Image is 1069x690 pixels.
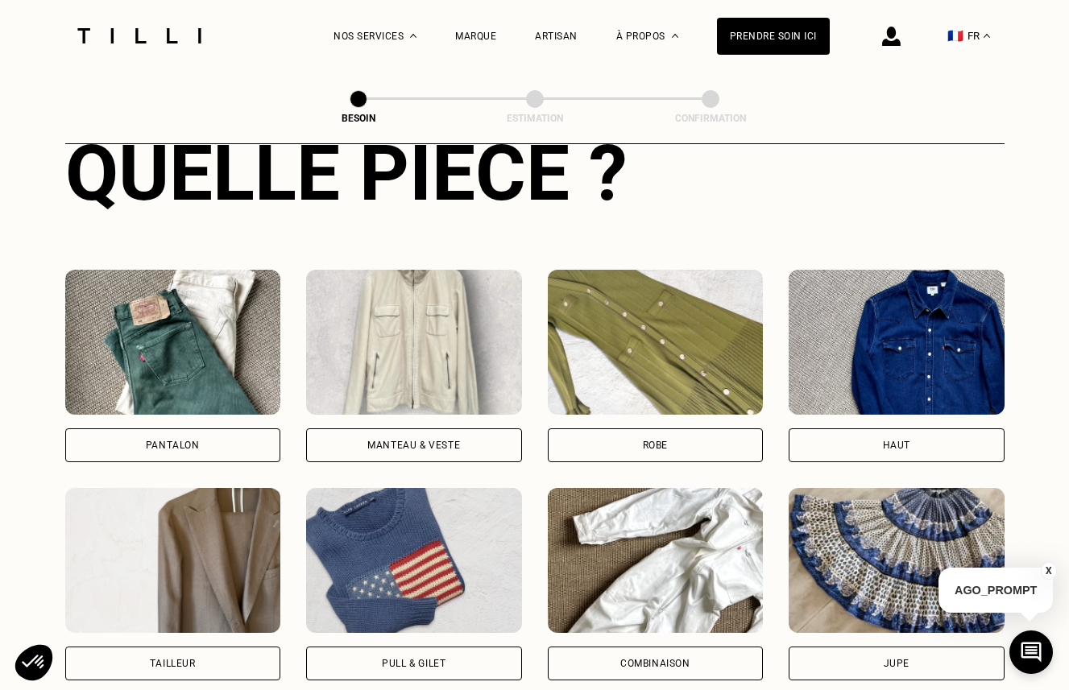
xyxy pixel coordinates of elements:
[72,28,207,43] img: Logo du service de couturière Tilli
[410,34,416,38] img: Menu déroulant
[65,128,1005,218] div: Quelle pièce ?
[306,488,522,633] img: Tilli retouche votre Pull & gilet
[672,34,678,38] img: Menu déroulant à propos
[984,34,990,38] img: menu déroulant
[947,28,963,43] span: 🇫🇷
[150,659,196,668] div: Tailleur
[643,440,668,450] div: Robe
[382,659,445,668] div: Pull & gilet
[1041,562,1057,580] button: X
[789,270,1005,415] img: Tilli retouche votre Haut
[548,488,764,633] img: Tilli retouche votre Combinaison
[884,659,909,668] div: Jupe
[278,113,439,124] div: Besoin
[455,31,496,42] a: Marque
[367,440,460,450] div: Manteau & Veste
[630,113,791,124] div: Confirmation
[620,659,690,668] div: Combinaison
[548,270,764,415] img: Tilli retouche votre Robe
[789,488,1005,633] img: Tilli retouche votre Jupe
[717,18,830,55] a: Prendre soin ici
[454,113,615,124] div: Estimation
[65,488,281,633] img: Tilli retouche votre Tailleur
[938,568,1053,613] p: AGO_PROMPT
[882,27,901,46] img: icône connexion
[535,31,578,42] a: Artisan
[883,440,910,450] div: Haut
[146,440,200,450] div: Pantalon
[306,270,522,415] img: Tilli retouche votre Manteau & Veste
[65,270,281,415] img: Tilli retouche votre Pantalon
